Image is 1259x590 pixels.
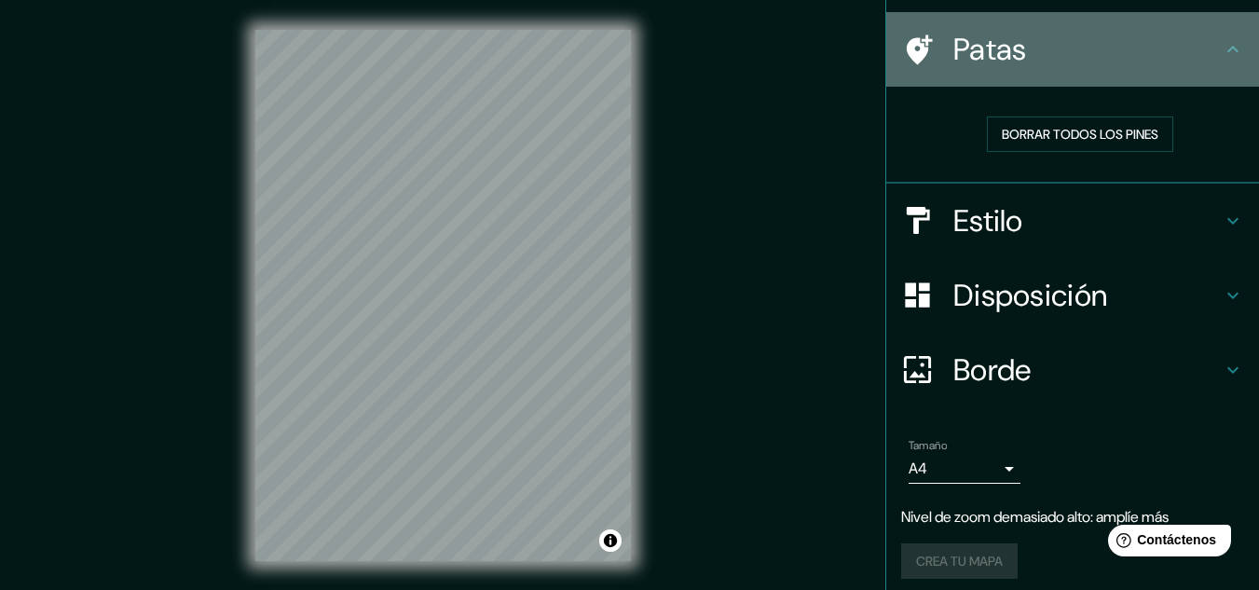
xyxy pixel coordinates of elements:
font: Borde [953,350,1032,390]
div: Patas [886,12,1259,87]
button: Activar o desactivar atribución [599,529,622,552]
button: Borrar todos los pines [987,117,1173,152]
div: Estilo [886,184,1259,258]
div: Disposición [886,258,1259,333]
font: Disposición [953,276,1107,315]
font: Borrar todos los pines [1002,126,1158,143]
div: A4 [909,454,1020,484]
font: A4 [909,459,927,478]
font: Estilo [953,201,1023,240]
canvas: Mapa [255,30,631,561]
font: Patas [953,30,1027,69]
font: Tamaño [909,438,947,453]
font: Nivel de zoom demasiado alto: amplíe más [901,507,1169,527]
iframe: Lanzador de widgets de ayuda [1093,517,1238,569]
div: Borde [886,333,1259,407]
